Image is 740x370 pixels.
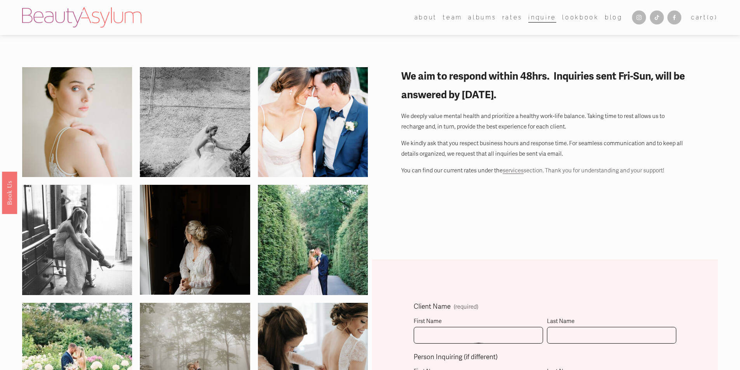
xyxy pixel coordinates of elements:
p: We kindly ask that you respect business hours and response time. For seamless communication and t... [401,138,689,159]
a: Instagram [632,10,646,24]
a: services [503,167,524,174]
div: First Name [414,316,543,327]
span: section. Thank you for understanding and your support! [524,167,664,174]
p: We deeply value mental health and prioritize a healthy work-life balance. Taking time to rest all... [401,111,689,132]
a: 0 items in cart [691,12,718,23]
img: 14231398_1259601320717584_5710543027062833933_o.jpg [22,167,132,313]
strong: We aim to respond within 48hrs. Inquiries sent Fri-Sun, will be answered by [DATE]. [401,70,687,101]
a: Inquire [528,12,556,23]
img: 000019690009-2.jpg [22,47,132,197]
p: You can find our current rates under the [401,165,689,175]
a: Book Us [2,171,17,214]
a: Facebook [667,10,681,24]
img: 14241554_1259623257382057_8150699157505122959_o.jpg [258,167,368,313]
span: team [443,12,462,23]
span: (required) [454,304,478,310]
a: albums [468,12,496,23]
span: Client Name [414,301,451,313]
a: folder dropdown [414,12,437,23]
span: 0 [710,14,715,21]
img: a&b-122.jpg [113,185,277,295]
a: Blog [605,12,623,23]
a: TikTok [650,10,664,24]
a: folder dropdown [443,12,462,23]
img: 559c330b111a1$!x900.jpg [258,49,368,195]
a: Lookbook [562,12,599,23]
span: about [414,12,437,23]
span: Person Inquiring (if different) [414,351,498,363]
div: Last Name [547,316,676,327]
img: 543JohnSaraWedding4.16.16.jpg [113,67,278,177]
img: Beauty Asylum | Bridal Hair &amp; Makeup Charlotte &amp; Atlanta [22,7,141,28]
span: ( ) [707,14,718,21]
a: Rates [502,12,522,23]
